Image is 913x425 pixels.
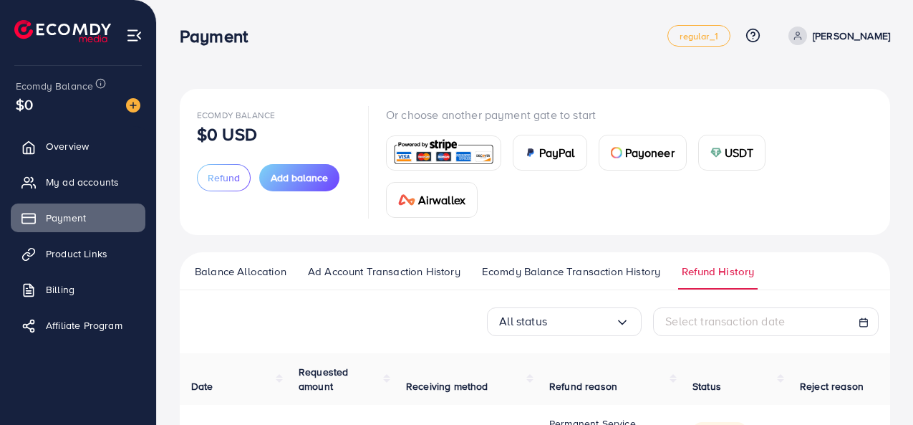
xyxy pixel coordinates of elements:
[191,379,213,393] span: Date
[271,171,328,185] span: Add balance
[14,20,111,42] img: logo
[46,318,122,333] span: Affiliate Program
[180,26,259,47] h3: Payment
[46,175,119,189] span: My ad accounts
[680,32,718,41] span: regular_1
[46,247,107,261] span: Product Links
[197,125,257,143] p: $0 USD
[539,144,575,161] span: PayPal
[549,379,617,393] span: Refund reason
[126,27,142,44] img: menu
[16,79,93,93] span: Ecomdy Balance
[208,171,240,185] span: Refund
[386,135,501,171] a: card
[11,311,145,340] a: Affiliate Program
[197,164,251,191] button: Refund
[611,147,622,158] img: card
[692,379,721,393] span: Status
[46,211,86,225] span: Payment
[482,264,660,280] span: Ecomdy Balance Transaction History
[391,138,496,168] img: card
[682,264,754,280] span: Refund History
[398,194,415,206] img: card
[11,275,145,304] a: Billing
[487,307,642,336] div: Search for option
[665,313,785,329] span: Select transaction date
[46,282,74,297] span: Billing
[418,191,465,209] span: Airwallex
[195,264,286,280] span: Balance Allocation
[16,94,33,115] span: $0
[725,144,754,161] span: USDT
[11,132,145,161] a: Overview
[386,182,478,218] a: cardAirwallex
[386,106,873,123] p: Or choose another payment gate to start
[813,27,890,44] p: [PERSON_NAME]
[800,379,864,393] span: Reject reason
[11,168,145,196] a: My ad accounts
[625,144,675,161] span: Payoneer
[299,365,348,393] span: Requested amount
[667,25,730,47] a: regular_1
[126,98,140,113] img: image
[11,239,145,268] a: Product Links
[547,310,615,333] input: Search for option
[710,147,722,158] img: card
[308,264,460,280] span: Ad Account Transaction History
[525,147,536,158] img: card
[852,360,902,414] iframe: To enrich screen reader interactions, please activate Accessibility in Grammarly extension settings
[599,135,687,171] a: cardPayoneer
[513,135,587,171] a: cardPayPal
[11,204,145,232] a: Payment
[783,27,890,45] a: [PERSON_NAME]
[406,379,488,393] span: Receiving method
[259,164,339,191] button: Add balance
[197,109,275,121] span: Ecomdy Balance
[499,310,547,333] span: All status
[46,139,89,153] span: Overview
[698,135,766,171] a: cardUSDT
